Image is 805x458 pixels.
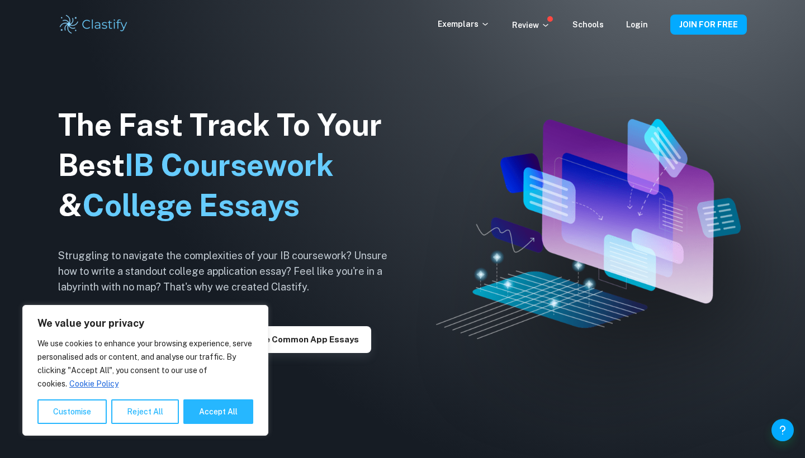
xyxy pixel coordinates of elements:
button: Reject All [111,399,179,424]
button: Explore Common App essays [225,326,371,353]
img: Clastify logo [58,13,129,36]
button: Accept All [183,399,253,424]
p: Review [512,19,550,31]
a: Explore Common App essays [225,333,371,344]
p: Exemplars [438,18,490,30]
div: We value your privacy [22,305,268,436]
a: Schools [572,20,604,29]
img: Clastify hero [436,119,740,339]
a: Login [626,20,648,29]
button: JOIN FOR FREE [670,15,747,35]
span: College Essays [82,188,300,223]
p: We value your privacy [37,317,253,330]
button: Help and Feedback [771,419,794,441]
button: Customise [37,399,107,424]
p: We use cookies to enhance your browsing experience, serve personalised ads or content, and analys... [37,337,253,390]
h1: The Fast Track To Your Best & [58,105,405,226]
span: IB Coursework [125,147,334,183]
h6: Struggling to navigate the complexities of your IB coursework? Unsure how to write a standout col... [58,248,405,295]
a: Cookie Policy [69,379,119,389]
